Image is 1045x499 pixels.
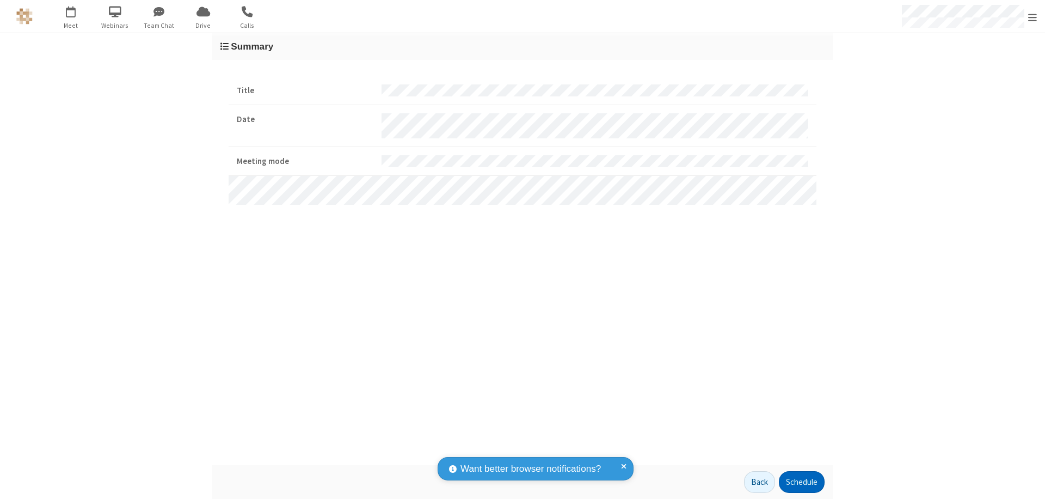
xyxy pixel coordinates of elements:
strong: Date [237,113,373,126]
strong: Title [237,84,373,97]
button: Schedule [779,471,825,493]
img: QA Selenium DO NOT DELETE OR CHANGE [16,8,33,25]
span: Want better browser notifications? [460,462,601,476]
button: Back [744,471,775,493]
span: Team Chat [139,21,180,31]
span: Webinars [95,21,136,31]
span: Calls [227,21,268,31]
strong: Meeting mode [237,155,373,168]
span: Meet [51,21,91,31]
span: Summary [231,41,273,52]
span: Drive [183,21,224,31]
